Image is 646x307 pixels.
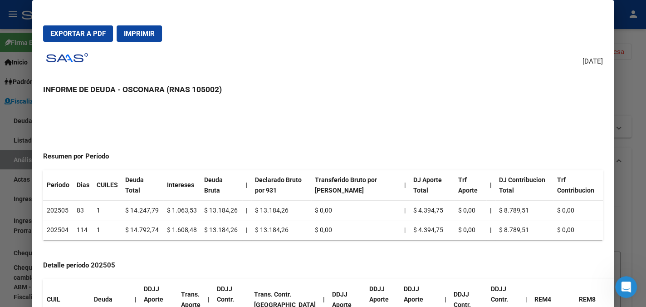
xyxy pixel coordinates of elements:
[553,200,602,220] td: $ 0,00
[486,170,495,200] th: |
[73,220,93,240] td: 114
[43,151,603,162] h4: Resumen por Período
[455,200,486,220] td: $ 0,00
[495,220,553,240] td: $ 8.789,51
[242,200,251,220] td: |
[615,276,637,298] iframe: Intercom live chat
[124,30,155,38] span: Imprimir
[410,170,455,200] th: DJ Aporte Total
[93,220,122,240] td: 1
[163,220,201,240] td: $ 1.608,48
[401,200,410,220] td: |
[50,30,106,38] span: Exportar a PDF
[93,200,122,220] td: 1
[251,200,311,220] td: $ 13.184,26
[553,170,602,200] th: Trf Contribucion
[43,84,603,95] h3: INFORME DE DEUDA - OSCONARA (RNAS 105002)
[201,220,243,240] td: $ 13.184,26
[163,170,201,200] th: Intereses
[553,220,602,240] td: $ 0,00
[401,170,410,200] th: |
[43,170,73,200] th: Periodo
[401,220,410,240] td: |
[486,220,495,240] th: |
[43,200,73,220] td: 202505
[410,220,455,240] td: $ 4.394,75
[73,170,93,200] th: Dias
[495,170,553,200] th: DJ Contribucion Total
[43,220,73,240] td: 202504
[311,200,401,220] td: $ 0,00
[242,220,251,240] td: |
[410,200,455,220] td: $ 4.394,75
[251,170,311,200] th: Declarado Bruto por 931
[122,200,163,220] td: $ 14.247,79
[201,200,243,220] td: $ 13.184,26
[73,200,93,220] td: 83
[201,170,243,200] th: Deuda Bruta
[163,200,201,220] td: $ 1.063,53
[495,200,553,220] td: $ 8.789,51
[242,170,251,200] th: |
[251,220,311,240] td: $ 13.184,26
[122,220,163,240] td: $ 14.792,74
[455,170,486,200] th: Trf Aporte
[311,170,401,200] th: Transferido Bruto por [PERSON_NAME]
[311,220,401,240] td: $ 0,00
[117,25,162,42] button: Imprimir
[582,56,603,67] span: [DATE]
[455,220,486,240] td: $ 0,00
[122,170,163,200] th: Deuda Total
[43,25,113,42] button: Exportar a PDF
[93,170,122,200] th: CUILES
[486,200,495,220] th: |
[43,260,603,271] h4: Detalle período 202505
